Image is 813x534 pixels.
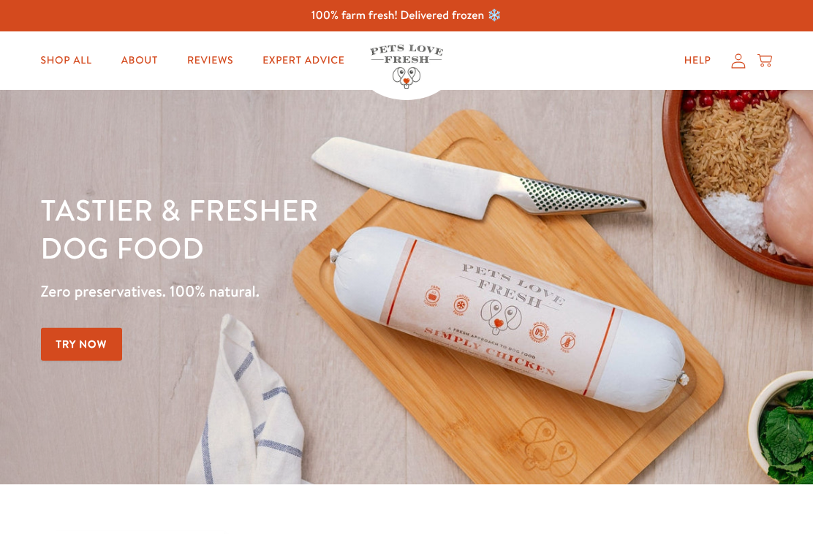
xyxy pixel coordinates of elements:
[370,45,443,89] img: Pets Love Fresh
[673,46,723,75] a: Help
[41,191,529,267] h1: Tastier & fresher dog food
[110,46,170,75] a: About
[251,46,356,75] a: Expert Advice
[41,328,123,361] a: Try Now
[29,46,104,75] a: Shop All
[41,278,529,305] p: Zero preservatives. 100% natural.
[175,46,245,75] a: Reviews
